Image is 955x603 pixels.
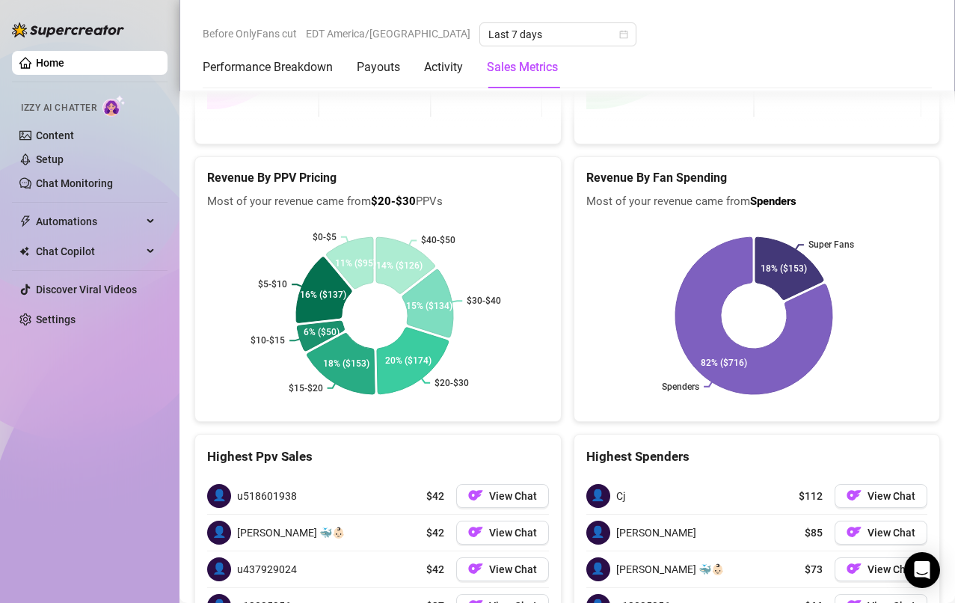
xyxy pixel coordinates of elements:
div: Sales Metrics [487,58,558,76]
span: $112 [799,488,823,504]
a: Content [36,129,74,141]
span: Most of your revenue came from PPVs [207,193,549,211]
span: Before OnlyFans cut [203,22,297,45]
span: View Chat [868,563,915,575]
span: Last 7 days [488,23,627,46]
a: Chat Monitoring [36,177,113,189]
span: Automations [36,209,142,233]
span: $85 [805,524,823,541]
img: AI Chatter [102,95,126,117]
span: [PERSON_NAME] [616,524,696,541]
div: Payouts [357,58,400,76]
img: OF [847,524,862,539]
span: 👤 [586,521,610,545]
a: Home [36,57,64,69]
div: Highest Ppv Sales [207,447,549,467]
img: OF [468,524,483,539]
text: $5-$10 [258,279,287,290]
div: Performance Breakdown [203,58,333,76]
a: Settings [36,313,76,325]
span: u437929024 [237,561,297,578]
span: 👤 [207,484,231,508]
a: Setup [36,153,64,165]
div: Activity [424,58,463,76]
span: Izzy AI Chatter [21,101,96,115]
span: View Chat [489,490,537,502]
text: $15-$20 [289,383,323,394]
span: View Chat [489,527,537,539]
span: $42 [426,524,444,541]
h5: Revenue By PPV Pricing [207,169,549,187]
span: 👤 [586,484,610,508]
span: EDT America/[GEOGRAPHIC_DATA] [306,22,470,45]
text: $10-$15 [251,335,285,346]
span: Most of your revenue came from [586,193,928,211]
button: OFView Chat [835,557,927,581]
text: Super Fans [808,239,853,250]
span: [PERSON_NAME] 🐳👶🏻 [237,524,345,541]
button: OFView Chat [835,484,927,508]
span: 👤 [207,557,231,581]
h5: Revenue By Fan Spending [586,169,928,187]
button: OFView Chat [456,484,549,508]
img: OF [847,561,862,576]
div: Highest Spenders [586,447,928,467]
span: 👤 [207,521,231,545]
text: $40-$50 [421,235,455,245]
span: thunderbolt [19,215,31,227]
b: Spenders [750,195,796,208]
text: $0-$5 [313,232,337,242]
span: 👤 [586,557,610,581]
span: u518601938 [237,488,297,504]
span: $42 [426,561,444,578]
span: View Chat [868,490,915,502]
text: $30-$40 [467,296,501,306]
span: Cj [616,488,625,504]
a: Discover Viral Videos [36,284,137,296]
img: Chat Copilot [19,246,29,257]
img: OF [468,561,483,576]
button: OFView Chat [456,521,549,545]
span: View Chat [489,563,537,575]
span: $42 [426,488,444,504]
img: OF [847,488,862,503]
span: Chat Copilot [36,239,142,263]
div: Open Intercom Messenger [904,552,940,588]
text: $20-$30 [434,378,469,388]
span: calendar [619,30,628,39]
img: logo-BBDzfeDw.svg [12,22,124,37]
img: OF [468,488,483,503]
span: [PERSON_NAME] 🐳👶🏻 [616,561,724,578]
text: Spenders [662,382,699,392]
b: $20-$30 [371,195,416,208]
button: OFView Chat [456,557,549,581]
button: OFView Chat [835,521,927,545]
span: View Chat [868,527,915,539]
span: $73 [805,561,823,578]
